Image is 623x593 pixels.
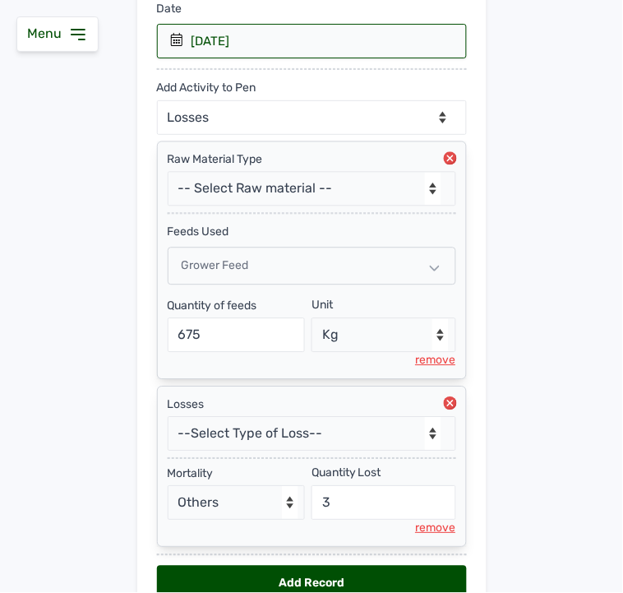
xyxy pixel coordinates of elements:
div: Quantity of feeds [168,299,306,315]
div: Unit [311,298,333,314]
div: remove [416,353,456,369]
div: Raw Material Type [168,152,456,169]
div: Mortality [168,466,306,483]
div: feeds Used [168,215,456,241]
span: Grower Feed [182,259,249,273]
div: remove [416,521,456,537]
div: Quantity Lost [311,466,381,482]
div: Add Activity to Pen [157,70,256,96]
a: Menu [27,25,88,41]
div: Losses [168,397,456,414]
span: Menu [27,25,68,41]
div: [DATE] [192,33,230,49]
